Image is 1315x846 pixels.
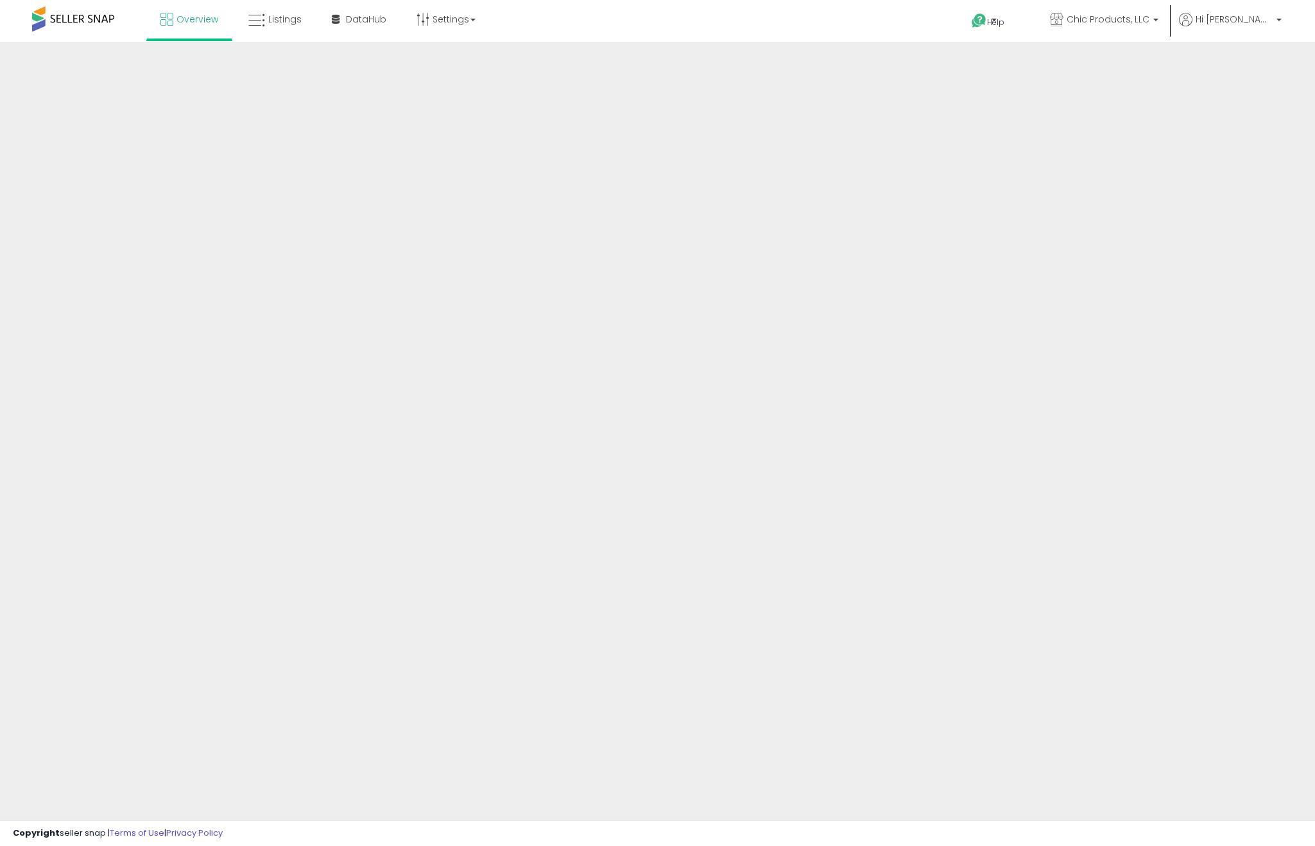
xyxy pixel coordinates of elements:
[961,3,1029,42] a: Help
[987,17,1004,28] span: Help
[971,13,987,29] i: Get Help
[346,13,386,26] span: DataHub
[1179,13,1282,42] a: Hi [PERSON_NAME]
[1067,13,1149,26] span: Chic Products, LLC
[268,13,302,26] span: Listings
[176,13,218,26] span: Overview
[1196,13,1273,26] span: Hi [PERSON_NAME]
